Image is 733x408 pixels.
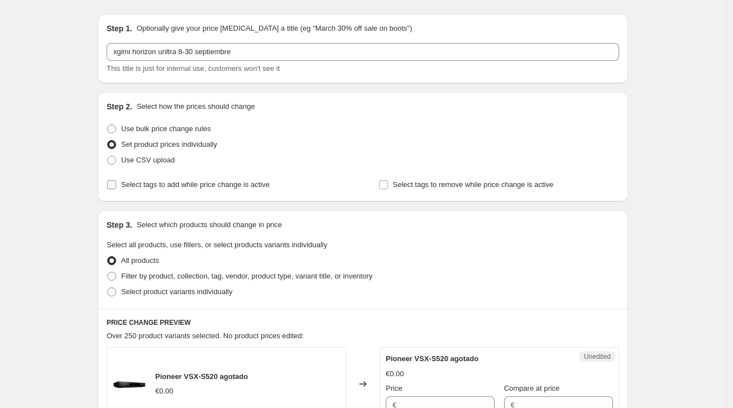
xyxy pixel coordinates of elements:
input: 30% off holiday sale [107,43,619,61]
span: Compare at price [504,384,560,392]
span: Use bulk price change rules [121,124,210,133]
span: €0.00 [155,387,174,395]
span: Unedited [584,352,611,361]
span: Use CSV upload [121,156,175,164]
span: Pioneer VSX-S520 agotado [386,354,478,363]
img: product-title-26727049_80x.jpg [113,367,146,401]
span: Select tags to remove while price change is active [393,180,554,189]
p: Select which products should change in price [137,219,282,231]
h2: Step 2. [107,101,132,112]
span: This title is just for internal use, customers won't see it [107,64,280,73]
h2: Step 3. [107,219,132,231]
span: Price [386,384,403,392]
span: Pioneer VSX-S520 agotado [155,372,248,381]
p: Select how the prices should change [137,101,255,112]
span: All products [121,256,159,265]
h2: Step 1. [107,23,132,34]
span: Over 250 product variants selected. No product prices edited: [107,332,304,340]
span: Set product prices individually [121,140,217,148]
p: Optionally give your price [MEDICAL_DATA] a title (eg "March 30% off sale on boots") [137,23,412,34]
h6: PRICE CHANGE PREVIEW [107,318,619,327]
span: €0.00 [386,369,404,378]
span: Select product variants individually [121,287,232,296]
span: Filter by product, collection, tag, vendor, product type, variant title, or inventory [121,272,372,280]
span: Select all products, use filters, or select products variants individually [107,241,327,249]
span: Select tags to add while price change is active [121,180,270,189]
